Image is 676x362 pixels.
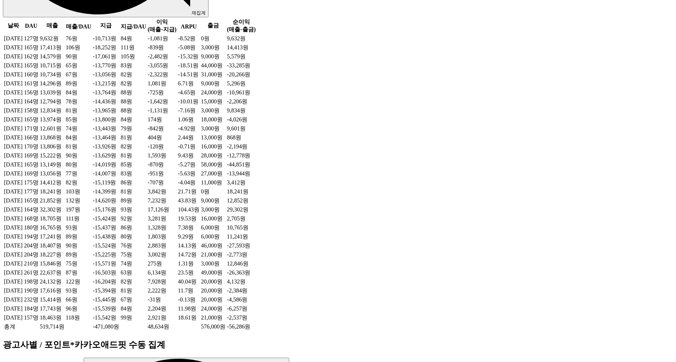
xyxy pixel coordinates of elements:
td: -1,081원 [147,35,177,43]
td: 1,081원 [147,80,177,88]
td: 20,000원 [201,278,226,286]
td: 13,056원 [40,170,65,178]
td: -8.52원 [178,35,200,43]
th: 매출/DAU [66,20,92,34]
td: 1,328원 [147,224,177,232]
td: 84원 [120,116,147,124]
td: 83원 [120,170,147,178]
td: -15,424원 [93,215,120,223]
td: 21.71원 [178,188,200,196]
td: 9.43원 [178,152,200,160]
td: 6,000원 [201,224,226,232]
td: 81원 [120,287,147,295]
th: DAU [24,18,39,34]
td: 28,000원 [201,152,226,160]
td: 86원 [120,224,147,232]
td: 14,413원 [227,44,256,52]
td: 18,000원 [201,116,226,124]
td: -0.71원 [178,143,200,151]
td: 180명 [24,224,39,232]
td: 1,593원 [147,152,177,160]
td: -2,322원 [147,71,177,79]
td: [DATE] [4,197,23,205]
td: -951원 [147,170,177,178]
td: 127명 [24,35,39,43]
td: 7.38원 [178,224,200,232]
td: 89원 [66,233,92,241]
td: 3,000원 [201,44,226,52]
td: 46,000원 [201,242,226,250]
td: -15,438원 [93,233,120,241]
td: 5,296원 [227,80,256,88]
td: -13,965원 [93,107,120,115]
td: -13,629원 [93,152,120,160]
td: [DATE] [4,80,23,88]
td: 80원 [120,233,147,241]
td: 44,000원 [201,62,226,70]
td: 81원 [120,188,147,196]
td: -120원 [147,143,177,151]
td: 1,803원 [147,233,177,241]
td: -4,026원 [227,116,256,124]
td: 122원 [66,278,92,286]
td: 87원 [66,269,92,277]
td: 93원 [66,224,92,232]
td: 75원 [66,260,92,268]
td: 10,715원 [40,62,65,70]
td: 79원 [120,125,147,133]
td: 165명 [24,44,39,52]
td: 3,000원 [201,107,226,115]
td: 204명 [24,251,39,259]
td: 0원 [201,35,226,43]
td: 3,000원 [201,206,226,214]
td: 158명 [24,107,39,115]
td: -18.51원 [178,62,200,70]
td: 65원 [66,62,92,70]
th: 매출 [40,18,65,34]
td: -15.32원 [178,53,200,61]
td: 17,126원 [147,206,177,214]
td: [DATE] [4,125,23,133]
td: 404원 [147,134,177,142]
td: 15,846원 [40,260,65,268]
td: -7.16원 [178,107,200,115]
td: 111원 [66,215,92,223]
td: 76원 [120,242,147,250]
td: -14.51원 [178,71,200,79]
td: -1,131원 [147,107,177,115]
td: 22,637원 [40,269,65,277]
td: 31,000원 [201,71,226,79]
td: 7,232원 [147,197,177,205]
td: -13,464원 [93,134,120,142]
td: 9,000원 [201,80,226,88]
td: [DATE] [4,260,23,268]
td: [DATE] [4,134,23,142]
td: 67원 [66,71,92,79]
td: -10,713원 [93,35,120,43]
td: 17,616원 [40,287,65,295]
td: -15,119원 [93,179,120,187]
td: -17,061원 [93,53,120,61]
td: 93원 [120,206,147,214]
td: 84원 [120,35,147,43]
td: 90원 [66,152,92,160]
td: 169명 [24,152,39,160]
th: ARPU [178,20,200,34]
td: [DATE] [4,89,23,97]
td: 175명 [24,179,39,187]
td: 3,000원 [201,260,226,268]
td: 90원 [66,242,92,250]
td: -18,252원 [93,44,120,52]
td: 104.43원 [178,206,200,214]
td: -4.92원 [178,125,200,133]
td: 111원 [120,44,147,52]
td: 14.13원 [178,242,200,250]
td: 82원 [120,278,147,286]
td: 156명 [24,89,39,97]
td: -13,926원 [93,143,120,151]
td: 27,000원 [201,170,226,178]
td: 14.72원 [178,251,200,259]
td: -14,007원 [93,170,120,178]
td: [DATE] [4,152,23,160]
td: -842원 [147,125,177,133]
